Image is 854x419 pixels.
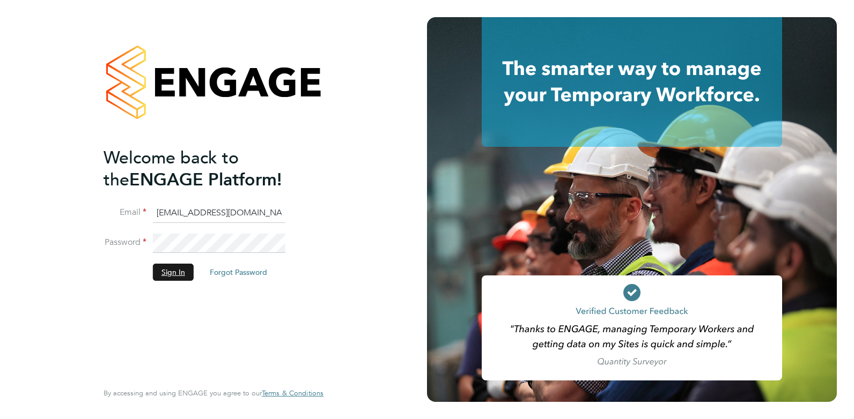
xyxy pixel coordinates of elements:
span: By accessing and using ENGAGE you agree to our [104,388,323,398]
span: Welcome back to the [104,147,239,190]
button: Forgot Password [201,264,276,281]
h2: ENGAGE Platform! [104,147,313,191]
label: Password [104,237,146,248]
a: Terms & Conditions [262,389,323,398]
label: Email [104,207,146,218]
input: Enter your work email... [153,204,285,223]
button: Sign In [153,264,194,281]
